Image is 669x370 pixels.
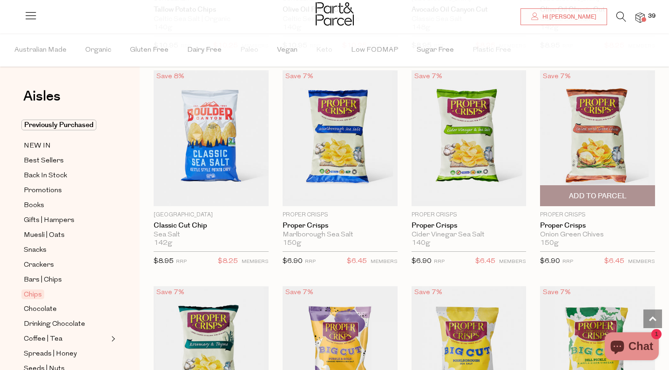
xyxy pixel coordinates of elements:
[23,89,61,113] a: Aisles
[283,222,398,230] a: Proper Crisps
[646,12,658,20] span: 39
[24,349,77,360] span: Spreads | Honey
[540,258,560,265] span: $6.90
[540,70,574,83] div: Save 7%
[24,303,108,315] a: Chocolate
[628,259,655,264] small: MEMBERS
[540,231,655,239] div: Onion Green Chives
[24,245,47,256] span: Snacks
[283,231,398,239] div: Marlborough Sea Salt
[24,348,108,360] a: Spreads | Honey
[499,259,526,264] small: MEMBERS
[277,34,297,67] span: Vegan
[569,191,627,201] span: Add To Parcel
[24,155,108,167] a: Best Sellers
[412,211,527,219] p: Proper Crisps
[187,34,222,67] span: Dairy Free
[154,286,187,299] div: Save 7%
[24,140,108,152] a: NEW IN
[24,259,108,271] a: Crackers
[21,289,44,299] span: Chips
[412,70,445,83] div: Save 7%
[562,259,573,264] small: RRP
[154,258,174,265] span: $8.95
[283,239,301,248] span: 150g
[154,239,172,248] span: 142g
[351,34,398,67] span: Low FODMAP
[14,34,67,67] span: Australian Made
[24,170,67,182] span: Back In Stock
[412,239,430,248] span: 140g
[130,34,169,67] span: Gluten Free
[24,319,85,330] span: Drinking Chocolate
[604,256,624,268] span: $6.45
[412,231,527,239] div: Cider Vinegar Sea Salt
[540,286,574,299] div: Save 7%
[540,239,559,248] span: 150g
[475,256,495,268] span: $6.45
[154,70,269,206] img: Classic Cut Chip
[242,259,269,264] small: MEMBERS
[21,120,96,130] span: Previously Purchased
[540,185,655,206] button: Add To Parcel
[154,222,269,230] a: Classic Cut Chip
[24,289,108,300] a: Chips
[24,304,57,315] span: Chocolate
[24,275,62,286] span: Bars | Chips
[24,200,44,211] span: Books
[24,215,74,226] span: Gifts | Hampers
[154,231,269,239] div: Sea Salt
[24,318,108,330] a: Drinking Chocolate
[24,185,108,196] a: Promotions
[283,70,398,206] img: Proper Crisps
[24,215,108,226] a: Gifts | Hampers
[24,141,51,152] span: NEW IN
[347,256,367,268] span: $6.45
[316,34,332,67] span: Keto
[176,259,187,264] small: RRP
[154,70,187,83] div: Save 8%
[283,70,316,83] div: Save 7%
[635,13,645,22] a: 39
[473,34,511,67] span: Plastic Free
[283,258,303,265] span: $6.90
[417,34,454,67] span: Sugar Free
[283,286,316,299] div: Save 7%
[412,222,527,230] a: Proper Crisps
[24,185,62,196] span: Promotions
[283,211,398,219] p: Proper Crisps
[24,229,108,241] a: Muesli | Oats
[154,211,269,219] p: [GEOGRAPHIC_DATA]
[412,70,527,206] img: Proper Crisps
[24,334,62,345] span: Coffee | Tea
[434,259,445,264] small: RRP
[602,332,662,363] inbox-online-store-chat: Shopify online store chat
[240,34,258,67] span: Paleo
[218,256,238,268] span: $8.25
[24,274,108,286] a: Bars | Chips
[520,8,607,25] a: Hi [PERSON_NAME]
[371,259,398,264] small: MEMBERS
[540,211,655,219] p: Proper Crisps
[85,34,111,67] span: Organic
[24,244,108,256] a: Snacks
[23,86,61,107] span: Aisles
[540,70,655,206] img: Proper Crisps
[24,120,108,131] a: Previously Purchased
[24,200,108,211] a: Books
[540,13,596,21] span: Hi [PERSON_NAME]
[412,258,432,265] span: $6.90
[540,222,655,230] a: Proper Crisps
[24,170,108,182] a: Back In Stock
[109,333,115,344] button: Expand/Collapse Coffee | Tea
[24,260,54,271] span: Crackers
[316,2,354,26] img: Part&Parcel
[305,259,316,264] small: RRP
[24,230,65,241] span: Muesli | Oats
[24,155,64,167] span: Best Sellers
[24,333,108,345] a: Coffee | Tea
[412,286,445,299] div: Save 7%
